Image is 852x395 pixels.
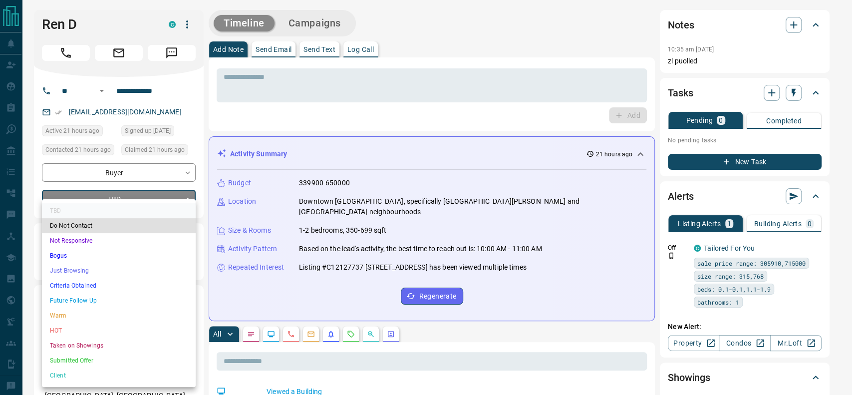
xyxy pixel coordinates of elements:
li: Warm [42,308,196,323]
li: Not Responsive [42,233,196,248]
li: Submitted Offer [42,353,196,368]
li: Criteria Obtained [42,278,196,293]
li: Taken on Showings [42,338,196,353]
li: HOT [42,323,196,338]
li: Future Follow Up [42,293,196,308]
li: Bogus [42,248,196,263]
li: Do Not Contact [42,218,196,233]
li: Just Browsing [42,263,196,278]
li: Client [42,368,196,383]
